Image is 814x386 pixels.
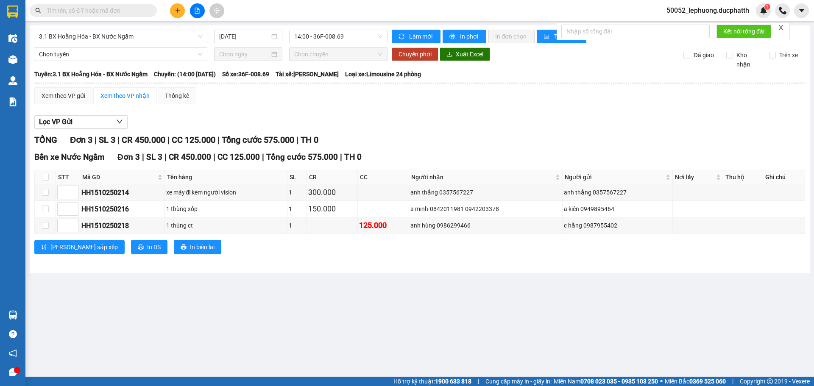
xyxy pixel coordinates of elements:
[131,240,167,254] button: printerIn DS
[70,135,92,145] span: Đơn 3
[8,97,17,106] img: solution-icon
[80,201,165,217] td: HH1510250216
[289,221,305,230] div: 1
[565,172,664,182] span: Người gửi
[449,33,457,40] span: printer
[169,152,211,162] span: CR 450.000
[289,204,305,214] div: 1
[308,186,357,198] div: 300.000
[392,47,438,61] button: Chuyển phơi
[393,377,471,386] span: Hỗ trợ kỹ thuật:
[172,135,215,145] span: CC 125.000
[767,378,773,384] span: copyright
[561,25,710,38] input: Nhập số tổng đài
[766,4,769,10] span: 1
[166,221,286,230] div: 1 thùng ct
[34,240,125,254] button: sort-ascending[PERSON_NAME] sắp xếp
[80,217,165,234] td: HH1510250218
[181,244,187,251] span: printer
[764,4,770,10] sup: 1
[165,91,189,100] div: Thống kê
[213,152,215,162] span: |
[287,170,307,184] th: SL
[689,378,726,385] strong: 0369 525 060
[776,50,801,60] span: Trên xe
[478,377,479,386] span: |
[794,3,809,18] button: caret-down
[266,152,338,162] span: Tổng cước 575.000
[798,7,806,14] span: caret-down
[39,117,72,127] span: Lọc VP Gửi
[660,5,756,16] span: 50052_lephuong.ducphatth
[294,30,382,43] span: 14:00 - 36F-008.69
[166,188,286,197] div: xe máy đi kèm người vision
[544,33,551,40] span: bar-chart
[214,8,220,14] span: aim
[219,50,270,59] input: Chọn ngày
[296,135,298,145] span: |
[99,135,115,145] span: SL 3
[47,6,147,15] input: Tìm tên, số ĐT hoặc mã đơn
[409,32,434,41] span: Làm mới
[35,8,41,14] span: search
[100,91,150,100] div: Xem theo VP nhận
[41,244,47,251] span: sort-ascending
[81,220,163,231] div: HH1510250218
[308,203,357,215] div: 150.000
[39,30,202,43] span: 3.1 BX Hoằng Hóa - BX Nước Ngầm
[34,152,105,162] span: Bến xe Nước Ngầm
[732,377,733,386] span: |
[175,8,181,14] span: plus
[443,30,486,43] button: printerIn phơi
[564,221,671,230] div: c hằng 0987955402
[456,50,483,59] span: Xuất Excel
[39,48,202,61] span: Chọn tuyến
[411,172,554,182] span: Người nhận
[564,188,671,197] div: anh thắng 0357567227
[564,204,671,214] div: a kiên 0949895464
[95,135,97,145] span: |
[410,204,561,214] div: a minh-0842011981 0942203378
[345,69,421,79] span: Loại xe: Limousine 24 phòng
[660,380,663,383] span: ⚪️
[779,7,786,14] img: phone-icon
[399,33,406,40] span: sync
[410,188,561,197] div: anh thắng 0357567227
[50,242,118,252] span: [PERSON_NAME] sắp xếp
[276,69,339,79] span: Tài xế: [PERSON_NAME]
[488,30,535,43] button: In đơn chọn
[117,152,140,162] span: Đơn 3
[301,135,318,145] span: TH 0
[190,242,215,252] span: In biên lai
[8,55,17,64] img: warehouse-icon
[340,152,342,162] span: |
[8,34,17,43] img: warehouse-icon
[146,152,162,162] span: SL 3
[116,118,123,125] span: down
[690,50,717,60] span: Đã giao
[8,311,17,319] img: warehouse-icon
[34,135,57,145] span: TỔNG
[138,244,144,251] span: printer
[344,152,362,162] span: TH 0
[446,51,452,58] span: download
[307,170,358,184] th: CR
[665,377,726,386] span: Miền Bắc
[82,172,156,182] span: Mã GD
[42,91,85,100] div: Xem theo VP gửi
[392,30,440,43] button: syncLàm mới
[460,32,479,41] span: In phơi
[7,6,18,18] img: logo-vxr
[222,69,269,79] span: Số xe: 36F-008.69
[164,152,167,162] span: |
[9,330,17,338] span: question-circle
[716,25,771,38] button: Kết nối tổng đài
[170,3,185,18] button: plus
[81,187,163,198] div: HH1510250214
[217,152,260,162] span: CC 125.000
[485,377,552,386] span: Cung cấp máy in - giấy in:
[289,188,305,197] div: 1
[167,135,170,145] span: |
[209,3,224,18] button: aim
[80,184,165,201] td: HH1510250214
